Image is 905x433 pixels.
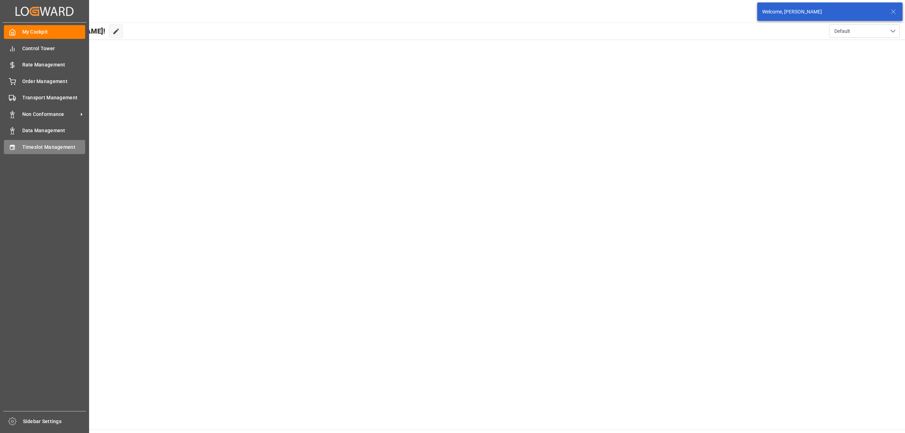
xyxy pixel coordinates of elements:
a: Transport Management [4,91,85,105]
a: Order Management [4,74,85,88]
a: Data Management [4,124,85,137]
span: Rate Management [22,61,86,69]
span: Data Management [22,127,86,134]
span: Default [834,28,850,35]
span: Control Tower [22,45,86,52]
div: Welcome, [PERSON_NAME] [762,8,884,16]
span: Order Management [22,78,86,85]
span: Timeslot Management [22,144,86,151]
a: Timeslot Management [4,140,85,154]
span: Sidebar Settings [23,418,86,425]
span: My Cockpit [22,28,86,36]
span: Transport Management [22,94,86,101]
span: Non Conformance [22,111,78,118]
a: My Cockpit [4,25,85,39]
a: Rate Management [4,58,85,72]
button: open menu [829,24,900,38]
